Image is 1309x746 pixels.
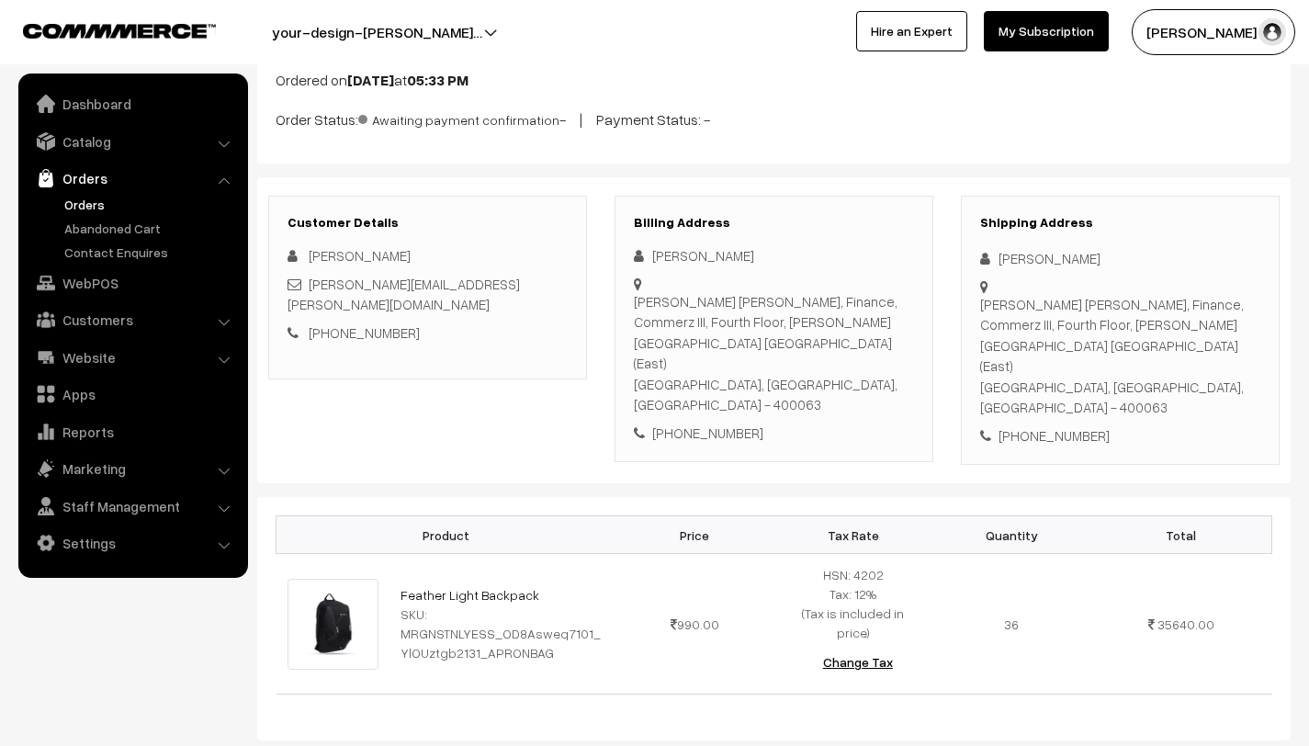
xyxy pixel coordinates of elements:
a: Reports [23,415,242,448]
a: My Subscription [984,11,1109,51]
p: Order Status: - | Payment Status: - [276,106,1272,130]
button: your-design-[PERSON_NAME]… [208,9,547,55]
a: Abandoned Cart [60,219,242,238]
a: Apps [23,378,242,411]
a: [PHONE_NUMBER] [309,324,420,341]
div: [PHONE_NUMBER] [634,423,914,444]
span: 990.00 [671,616,719,632]
a: Dashboard [23,87,242,120]
div: [PERSON_NAME] [PERSON_NAME], Finance, Commerz III, Fourth Floor, [PERSON_NAME][GEOGRAPHIC_DATA] [... [634,291,914,415]
a: Feather Light Backpack [401,587,539,603]
img: user [1258,18,1286,46]
a: Hire an Expert [856,11,967,51]
div: [PERSON_NAME] [634,245,914,266]
a: COMMMERCE [23,18,184,40]
span: HSN: 4202 Tax: 12% (Tax is included in price) [802,567,904,640]
th: Total [1090,516,1271,554]
img: 17201668423999MS-Backpack.png [288,579,378,670]
a: Contact Enquires [60,243,242,262]
div: [PERSON_NAME] [980,248,1260,269]
th: Quantity [932,516,1090,554]
span: 35640.00 [1157,616,1214,632]
a: Orders [60,195,242,214]
a: [PERSON_NAME][EMAIL_ADDRESS][PERSON_NAME][DOMAIN_NAME] [288,276,520,313]
h3: Customer Details [288,215,568,231]
th: Product [276,516,616,554]
a: Marketing [23,452,242,485]
img: COMMMERCE [23,24,216,38]
th: Price [615,516,773,554]
span: Awaiting payment confirmation [358,106,559,130]
b: 05:33 PM [407,71,468,89]
span: 36 [1004,616,1019,632]
h3: Billing Address [634,215,914,231]
a: Settings [23,526,242,559]
div: SKU: MRGNSTNLYESS_OD8Asweq7101_YlOUztgb2131_APRONBAG [401,605,604,662]
h3: Shipping Address [980,215,1260,231]
button: Change Tax [808,642,908,683]
a: Orders [23,162,242,195]
a: Staff Management [23,490,242,523]
button: [PERSON_NAME] N.P [1132,9,1295,55]
a: Customers [23,303,242,336]
p: Ordered on at [276,69,1272,91]
a: WebPOS [23,266,242,300]
b: [DATE] [347,71,394,89]
a: Website [23,341,242,374]
div: [PHONE_NUMBER] [980,425,1260,446]
div: [PERSON_NAME] [PERSON_NAME], Finance, Commerz III, Fourth Floor, [PERSON_NAME][GEOGRAPHIC_DATA] [... [980,294,1260,418]
span: [PERSON_NAME] [309,247,411,264]
a: Catalog [23,125,242,158]
th: Tax Rate [773,516,931,554]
